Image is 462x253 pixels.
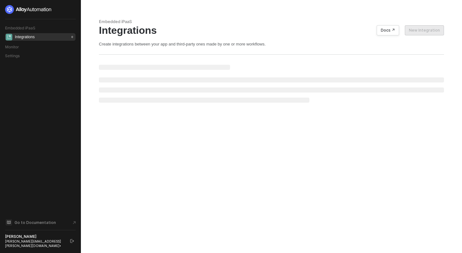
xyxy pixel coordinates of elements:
div: Integrations [15,34,35,40]
span: logout [70,239,74,243]
a: logo [5,5,76,14]
span: integrations [6,34,12,40]
div: 0 [70,34,74,39]
button: Docs ↗ [377,25,399,35]
span: Monitor [5,45,19,49]
div: [PERSON_NAME][EMAIL_ADDRESS][PERSON_NAME][DOMAIN_NAME] • [5,239,64,248]
div: Docs ↗ [381,28,395,33]
div: [PERSON_NAME] [5,234,64,239]
span: documentation [6,219,12,226]
span: document-arrow [71,220,77,226]
div: Embedded iPaaS [99,19,444,24]
img: logo [5,5,52,14]
a: Knowledge Base [5,219,76,226]
div: Create integrations between your app and third-party ones made by one or more workflows. [99,41,444,47]
div: Integrations [99,24,444,36]
span: Go to Documentation [15,220,56,225]
button: New Integration [405,25,444,35]
span: Embedded iPaaS [5,26,35,30]
span: Settings [5,53,20,58]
